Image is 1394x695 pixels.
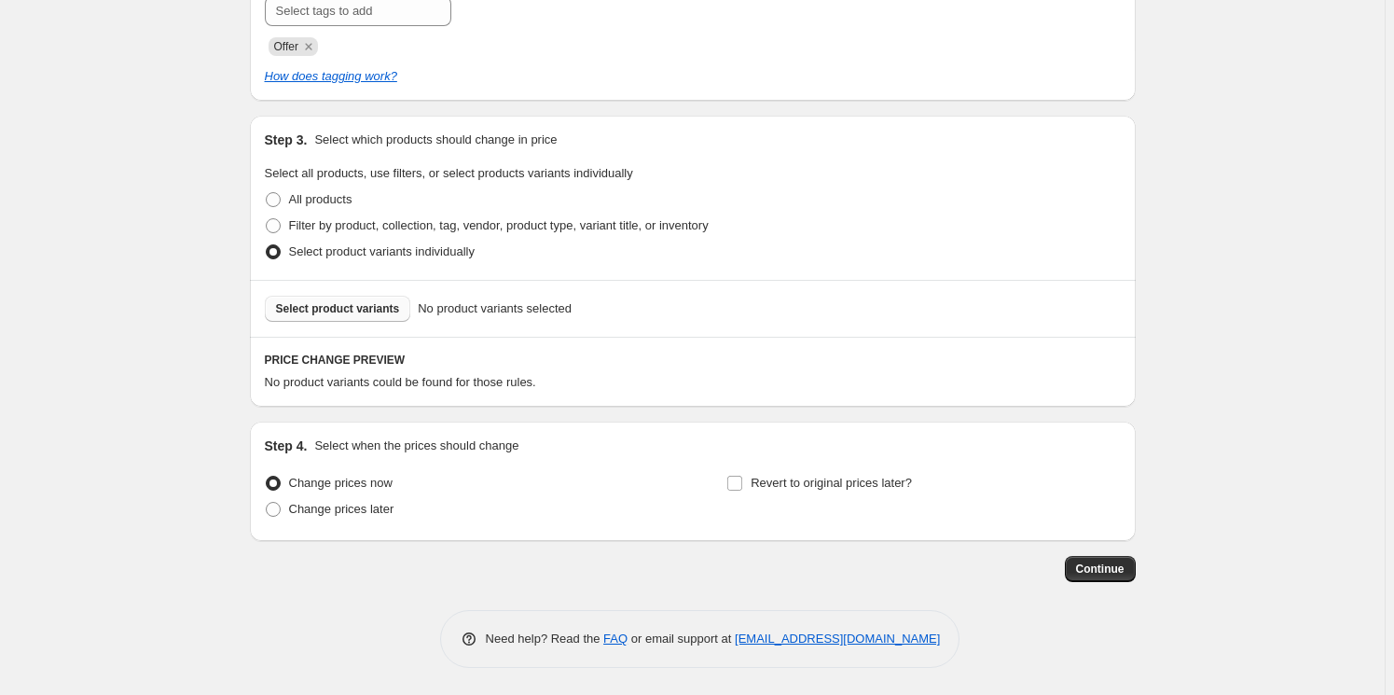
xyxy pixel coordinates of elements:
a: FAQ [603,632,628,646]
span: All products [289,192,352,206]
span: Select product variants individually [289,244,475,258]
span: Select product variants [276,301,400,316]
h2: Step 3. [265,131,308,149]
h6: PRICE CHANGE PREVIEW [265,353,1121,368]
span: Offer [274,40,298,53]
span: Revert to original prices later? [751,476,912,490]
span: Need help? Read the [486,632,604,646]
span: or email support at [628,632,735,646]
a: [EMAIL_ADDRESS][DOMAIN_NAME] [735,632,940,646]
span: Continue [1076,562,1125,577]
p: Select when the prices should change [314,437,518,455]
span: Change prices later [289,502,394,516]
span: Select all products, use filters, or select products variants individually [265,166,633,180]
a: How does tagging work? [265,69,397,83]
button: Remove Offer [300,38,317,55]
p: Select which products should change in price [314,131,557,149]
span: No product variants could be found for those rules. [265,375,536,389]
h2: Step 4. [265,437,308,455]
span: Filter by product, collection, tag, vendor, product type, variant title, or inventory [289,218,709,232]
span: No product variants selected [418,299,572,318]
button: Continue [1065,556,1136,582]
button: Select product variants [265,296,411,322]
span: Change prices now [289,476,393,490]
